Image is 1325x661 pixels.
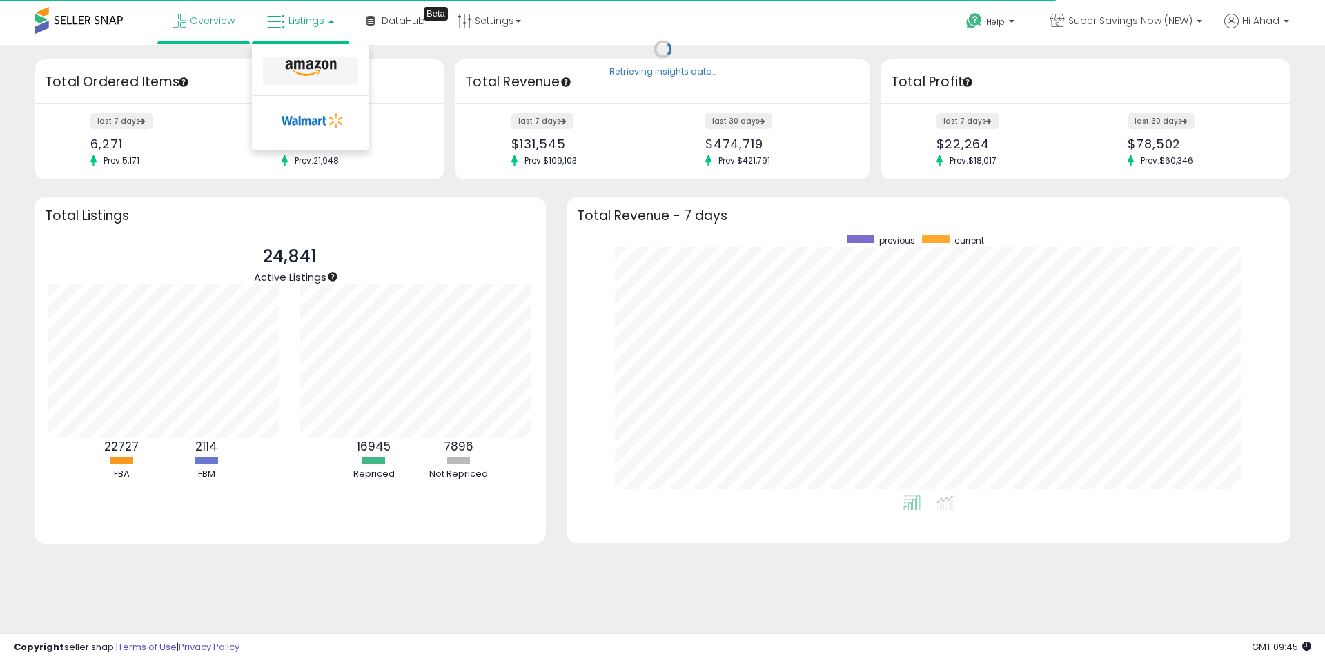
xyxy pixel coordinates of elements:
[418,468,500,481] div: Not Repriced
[282,137,420,151] div: 23,316
[943,155,1003,166] span: Prev: $18,017
[254,244,326,270] p: 24,841
[705,113,772,129] label: last 30 days
[986,16,1005,28] span: Help
[511,113,573,129] label: last 7 days
[518,155,584,166] span: Prev: $109,103
[444,438,473,455] b: 7896
[288,14,324,28] span: Listings
[577,210,1280,221] h3: Total Revenue - 7 days
[326,270,339,283] div: Tooltip anchor
[511,137,652,151] div: $131,545
[177,76,190,88] div: Tooltip anchor
[879,235,915,246] span: previous
[45,72,434,92] h3: Total Ordered Items
[424,7,448,21] div: Tooltip anchor
[961,76,974,88] div: Tooltip anchor
[1224,14,1289,45] a: Hi Ahad
[1134,155,1200,166] span: Prev: $60,346
[382,14,425,28] span: DataHub
[254,270,326,284] span: Active Listings
[97,155,146,166] span: Prev: 5,171
[955,2,1028,45] a: Help
[90,113,153,129] label: last 7 days
[936,113,999,129] label: last 7 days
[705,137,846,151] div: $474,719
[333,468,415,481] div: Repriced
[357,438,391,455] b: 16945
[80,468,163,481] div: FBA
[104,438,139,455] b: 22727
[954,235,984,246] span: current
[1128,137,1266,151] div: $78,502
[1128,113,1195,129] label: last 30 days
[195,438,217,455] b: 2114
[1242,14,1279,28] span: Hi Ahad
[45,210,536,221] h3: Total Listings
[190,14,235,28] span: Overview
[465,72,860,92] h3: Total Revenue
[609,66,716,79] div: Retrieving insights data..
[165,468,248,481] div: FBM
[560,76,572,88] div: Tooltip anchor
[1068,14,1192,28] span: Super Savings Now (NEW)
[891,72,1280,92] h3: Total Profit
[90,137,229,151] div: 6,271
[288,155,346,166] span: Prev: 21,948
[711,155,777,166] span: Prev: $421,791
[965,12,983,30] i: Get Help
[936,137,1075,151] div: $22,264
